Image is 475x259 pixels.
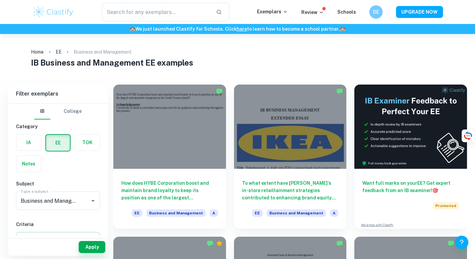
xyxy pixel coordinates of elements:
button: Apply [79,241,105,253]
a: Want full marks on yourEE? Get expert feedback from an IB examiner!PromotedAdvertise with Clastify [354,85,467,229]
img: Marked [448,240,454,247]
span: EE [252,209,263,217]
button: Help and Feedback [455,236,468,249]
img: Marked [336,240,343,247]
span: Business and Management [146,209,206,217]
button: EE [46,135,70,151]
span: 🏫 [340,26,345,32]
button: Notes [16,156,41,172]
span: A [330,209,338,217]
h1: IB Business and Management EE examples [31,57,444,69]
a: here [237,26,247,32]
a: Advertise with Clastify [361,223,393,227]
img: Thumbnail [354,85,467,169]
button: Select [16,232,100,244]
span: 🏫 [130,26,135,32]
button: Open [88,196,98,205]
button: TOK [75,134,100,150]
span: A [210,209,218,217]
p: Exemplars [257,8,288,15]
button: College [64,104,82,120]
img: Marked [216,88,223,95]
label: Type a subject [21,188,48,194]
h6: Criteria [16,221,100,228]
img: Marked [207,240,213,247]
h6: Subject [16,180,100,187]
h6: Want full marks on your EE ? Get expert feedback from an IB examiner! [362,179,459,194]
span: 🎯 [432,188,438,193]
h6: Category [16,123,100,130]
span: EE [132,209,142,217]
h6: Filter exemplars [8,85,108,103]
a: EE [56,47,62,57]
a: To what extent have [PERSON_NAME]'s in-store retailtainment strategies contributed to enhancing b... [234,85,347,229]
span: Business and Management [267,209,326,217]
span: Promoted [433,202,459,209]
button: IA [16,134,41,150]
h6: How does HYBE Corporation boost and maintain brand loyalty to keep its position as one of the lar... [121,179,218,201]
h6: To what extent have [PERSON_NAME]'s in-store retailtainment strategies contributed to enhancing b... [242,179,339,201]
img: Marked [336,88,343,95]
img: Clastify logo [32,5,75,19]
a: Schools [337,9,356,15]
button: UPGRADE NOW [396,6,443,18]
a: Home [31,47,44,57]
h6: We just launched Clastify for Schools. Click to learn how to become a school partner. [1,25,474,33]
input: Search for any exemplars... [102,3,211,21]
p: Review [301,9,324,16]
button: DE [369,5,383,19]
div: Premium [216,240,223,247]
h6: DE [372,8,380,16]
p: Business and Management [74,48,132,56]
button: IB [34,104,50,120]
a: How does HYBE Corporation boost and maintain brand loyalty to keep its position as one of the lar... [113,85,226,229]
div: Filter type choice [34,104,82,120]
